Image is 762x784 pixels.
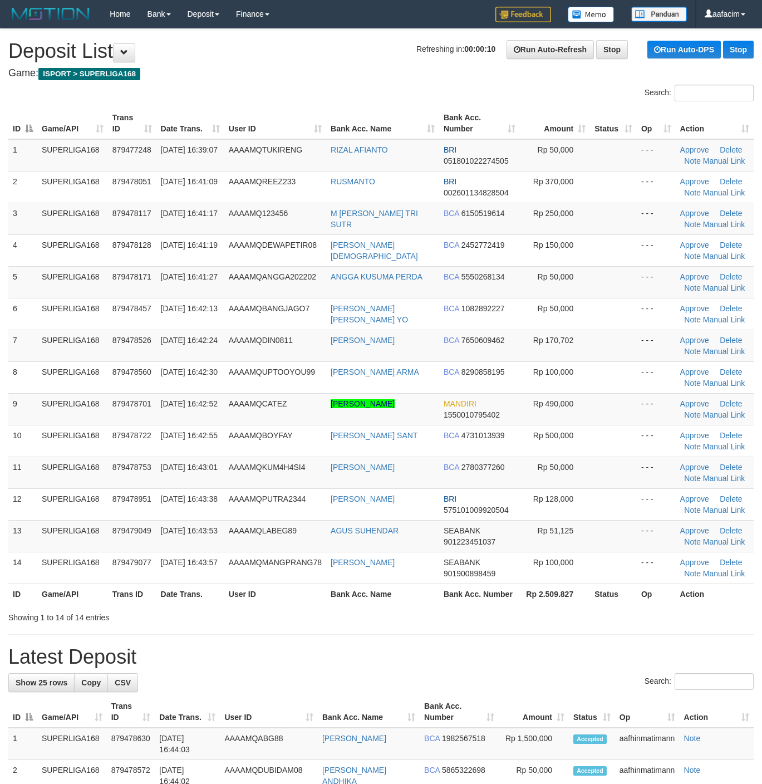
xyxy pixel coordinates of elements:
[637,425,676,457] td: - - -
[637,488,676,520] td: - - -
[229,558,322,567] span: AAAAMQMANGPRANG78
[684,569,701,578] a: Note
[8,646,754,668] h1: Latest Deposit
[318,696,420,728] th: Bank Acc. Name: activate to sort column ascending
[703,315,745,324] a: Manual Link
[720,336,742,345] a: Delete
[461,367,505,376] span: Copy 8290858195 to clipboard
[8,203,37,234] td: 3
[703,506,745,514] a: Manual Link
[637,393,676,425] td: - - -
[538,463,574,472] span: Rp 50,000
[161,558,218,567] span: [DATE] 16:43:57
[675,85,754,101] input: Search:
[224,107,326,139] th: User ID: activate to sort column ascending
[112,399,151,408] span: 879478701
[720,209,742,218] a: Delete
[676,107,754,139] th: Action: activate to sort column ascending
[538,145,574,154] span: Rp 50,000
[590,107,637,139] th: Status: activate to sort column ascending
[684,347,701,356] a: Note
[439,107,520,139] th: Bank Acc. Number: activate to sort column ascending
[112,272,151,281] span: 879478171
[444,399,476,408] span: MANDIRI
[720,272,742,281] a: Delete
[37,520,108,552] td: SUPERLIGA168
[444,336,459,345] span: BCA
[229,177,296,186] span: AAAAMQREEZ233
[647,41,721,58] a: Run Auto-DPS
[416,45,495,53] span: Refreshing in:
[112,367,151,376] span: 879478560
[220,728,318,760] td: AAAAMQABG88
[615,696,680,728] th: Op: activate to sort column ascending
[569,696,615,728] th: Status: activate to sort column ascending
[155,728,220,760] td: [DATE] 16:44:03
[703,252,745,261] a: Manual Link
[420,696,499,728] th: Bank Acc. Number: activate to sort column ascending
[37,107,108,139] th: Game/API: activate to sort column ascending
[229,526,297,535] span: AAAAMQLABEG89
[37,488,108,520] td: SUPERLIGA168
[8,728,37,760] td: 1
[161,241,218,249] span: [DATE] 16:41:19
[680,463,709,472] a: Approve
[112,526,151,535] span: 879479049
[684,537,701,546] a: Note
[8,6,93,22] img: MOTION_logo.png
[8,171,37,203] td: 2
[507,40,594,59] a: Run Auto-Refresh
[161,399,218,408] span: [DATE] 16:42:52
[424,766,440,775] span: BCA
[229,145,302,154] span: AAAAMQTUKIRENG
[107,696,155,728] th: Trans ID: activate to sort column ascending
[684,410,701,419] a: Note
[8,234,37,266] td: 4
[538,526,574,535] span: Rp 51,125
[161,336,218,345] span: [DATE] 16:42:24
[684,220,701,229] a: Note
[499,728,569,760] td: Rp 1,500,000
[680,367,709,376] a: Approve
[680,526,709,535] a: Approve
[720,526,742,535] a: Delete
[229,431,293,440] span: AAAAMQBOYFAY
[112,558,151,567] span: 879479077
[703,379,745,388] a: Manual Link
[161,177,218,186] span: [DATE] 16:41:09
[112,241,151,249] span: 879478128
[461,336,505,345] span: Copy 7650609462 to clipboard
[112,304,151,313] span: 879478457
[464,45,495,53] strong: 00:00:10
[8,457,37,488] td: 11
[444,431,459,440] span: BCA
[229,463,306,472] span: AAAAMQKUM4H4SI4
[533,558,573,567] span: Rp 100,000
[684,252,701,261] a: Note
[720,145,742,154] a: Delete
[675,673,754,690] input: Search:
[684,734,701,743] a: Note
[637,584,676,604] th: Op
[637,298,676,330] td: - - -
[8,107,37,139] th: ID: activate to sort column descending
[112,145,151,154] span: 879477248
[229,336,293,345] span: AAAAMQDIN0811
[703,410,745,419] a: Manual Link
[331,209,418,229] a: M [PERSON_NAME] TRI SUTR
[8,266,37,298] td: 5
[161,431,218,440] span: [DATE] 16:42:55
[538,304,574,313] span: Rp 50,000
[37,728,107,760] td: SUPERLIGA168
[703,442,745,451] a: Manual Link
[107,673,138,692] a: CSV
[108,584,156,604] th: Trans ID
[161,304,218,313] span: [DATE] 16:42:13
[444,241,459,249] span: BCA
[444,569,495,578] span: Copy 901900898459 to clipboard
[444,209,459,218] span: BCA
[229,241,317,249] span: AAAAMQDEWAPETIR08
[37,361,108,393] td: SUPERLIGA168
[8,584,37,604] th: ID
[573,734,607,744] span: Accepted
